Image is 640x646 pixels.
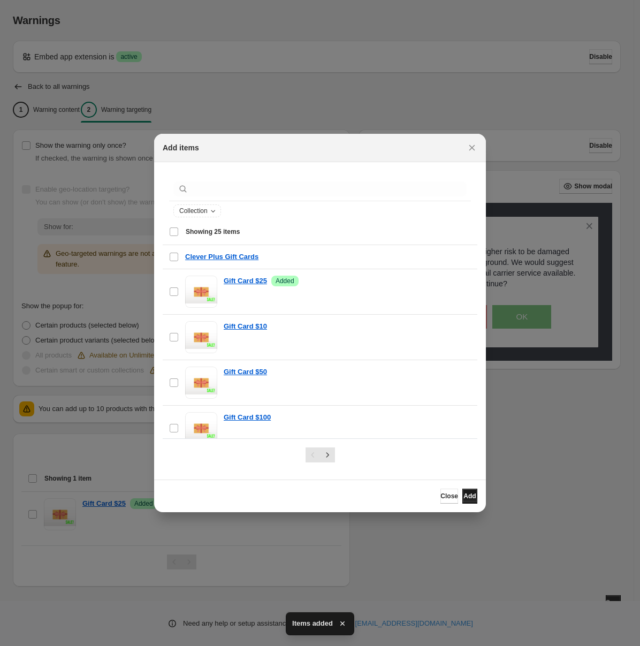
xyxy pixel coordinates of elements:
a: Gift Card $100 [224,412,271,423]
span: Showing 25 items [186,227,240,236]
h2: Add items [163,142,199,153]
button: Add [462,489,477,504]
span: Add [463,492,476,500]
nav: Pagination [306,447,335,462]
span: Collection [179,207,208,215]
a: Gift Card $10 [224,321,267,332]
button: Close [440,489,458,504]
span: Added [276,277,294,285]
a: Gift Card $25 [224,276,267,286]
a: Gift Card $50 [224,367,267,377]
span: Items added [292,618,333,629]
button: Next [320,447,335,462]
span: Close [440,492,458,500]
a: Clever Plus Gift Cards [185,252,258,262]
button: Collection [174,205,220,217]
button: Close [464,140,479,155]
